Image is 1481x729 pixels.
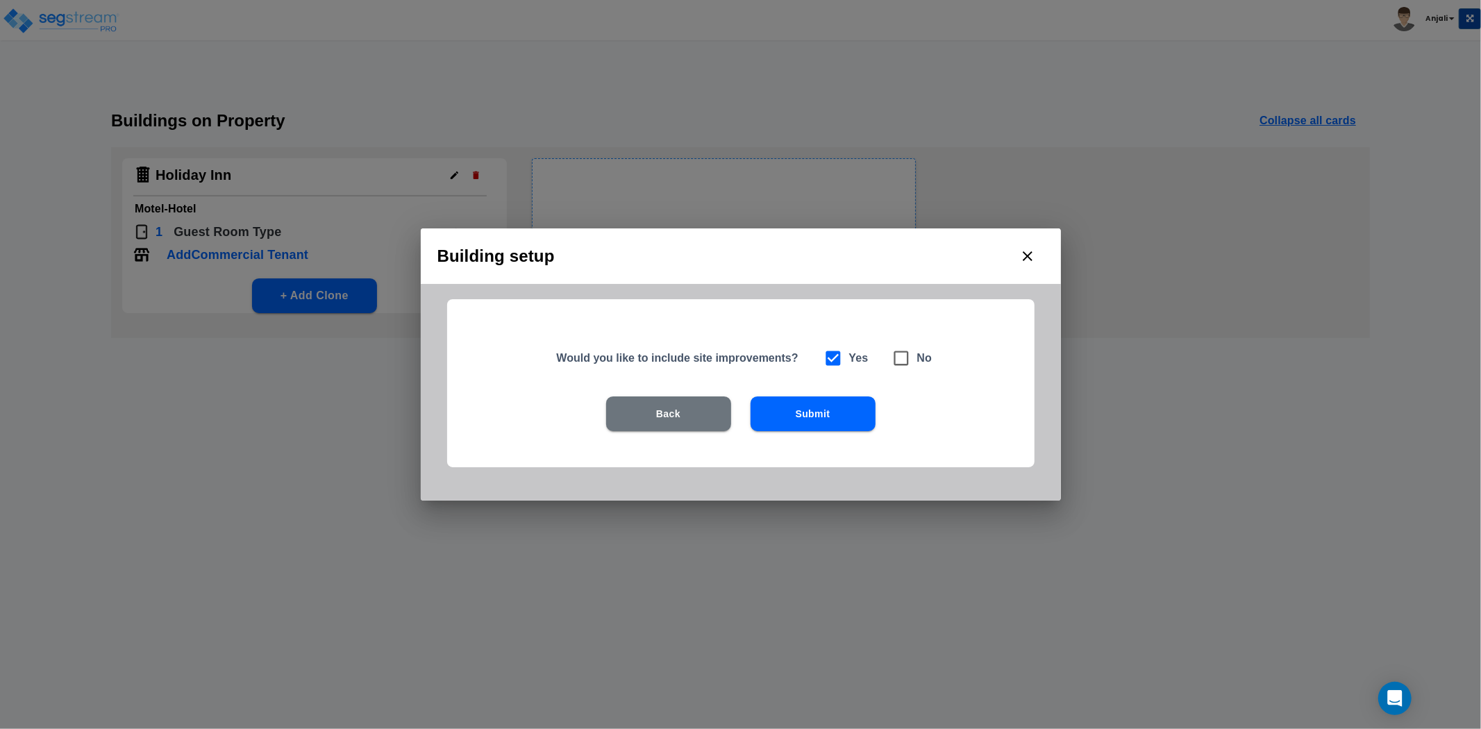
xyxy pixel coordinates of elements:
[1378,682,1412,715] div: Open Intercom Messenger
[421,228,1061,284] h2: Building setup
[557,351,806,365] h5: Would you like to include site improvements?
[751,396,876,431] button: Submit
[917,349,932,368] h6: No
[849,349,869,368] h6: Yes
[1011,240,1044,273] button: close
[606,396,731,431] button: Back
